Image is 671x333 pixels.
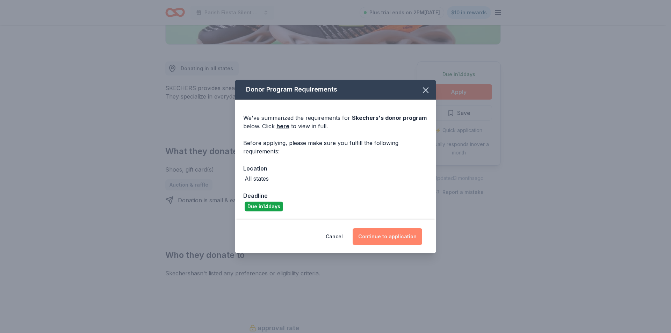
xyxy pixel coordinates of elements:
[276,122,289,130] a: here
[352,114,427,121] span: Skechers 's donor program
[243,191,428,200] div: Deadline
[245,202,283,211] div: Due in 14 days
[243,139,428,155] div: Before applying, please make sure you fulfill the following requirements:
[243,164,428,173] div: Location
[235,80,436,100] div: Donor Program Requirements
[353,228,422,245] button: Continue to application
[243,114,428,130] div: We've summarized the requirements for below. Click to view in full.
[245,174,269,183] div: All states
[326,228,343,245] button: Cancel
